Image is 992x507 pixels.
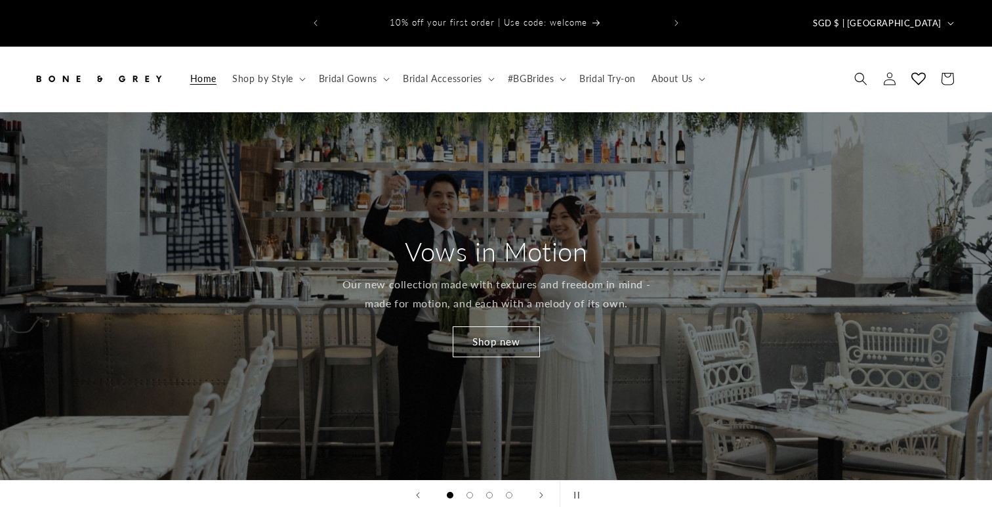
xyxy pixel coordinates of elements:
[651,73,693,85] span: About Us
[571,65,644,93] a: Bridal Try-on
[440,485,460,505] button: Load slide 1 of 4
[390,17,587,28] span: 10% off your first order | Use code: welcome
[460,485,480,505] button: Load slide 2 of 4
[499,485,519,505] button: Load slide 4 of 4
[28,60,169,99] a: Bone and Grey Bridal
[480,485,499,505] button: Load slide 3 of 4
[403,73,482,85] span: Bridal Accessories
[395,65,500,93] summary: Bridal Accessories
[846,64,875,93] summary: Search
[341,275,652,313] p: Our new collection made with textures and freedom in mind - made for motion, and each with a melo...
[500,65,571,93] summary: #BGBrides
[232,73,293,85] span: Shop by Style
[508,73,554,85] span: #BGBrides
[579,73,636,85] span: Bridal Try-on
[301,11,330,35] button: Previous announcement
[182,65,224,93] a: Home
[405,234,587,269] h2: Vows in Motion
[224,65,311,93] summary: Shop by Style
[813,17,941,30] span: SGD $ | [GEOGRAPHIC_DATA]
[662,11,691,35] button: Next announcement
[644,65,711,93] summary: About Us
[319,73,377,85] span: Bridal Gowns
[805,11,959,35] button: SGD $ | [GEOGRAPHIC_DATA]
[33,64,164,93] img: Bone and Grey Bridal
[453,326,540,357] a: Shop new
[311,65,395,93] summary: Bridal Gowns
[190,73,217,85] span: Home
